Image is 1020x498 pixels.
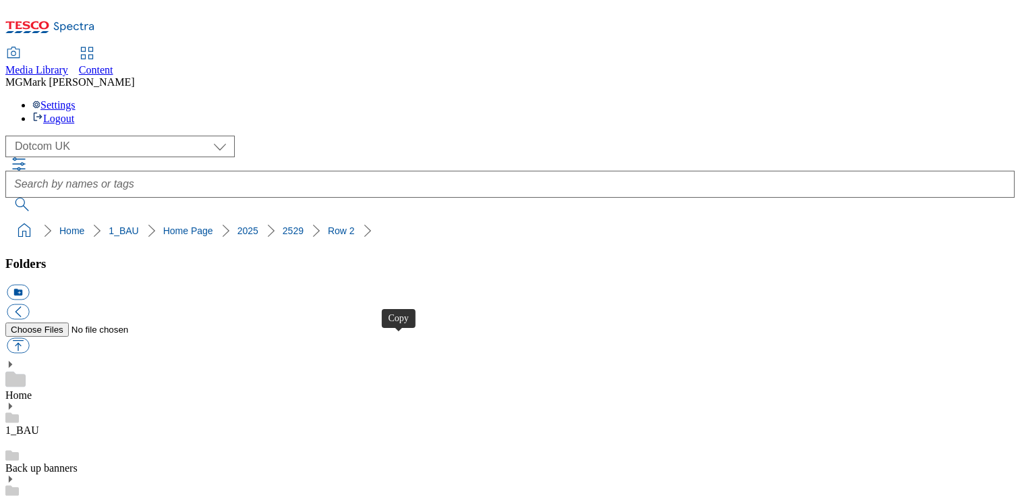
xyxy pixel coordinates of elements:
[5,48,68,76] a: Media Library
[79,64,113,76] span: Content
[5,462,78,474] a: Back up banners
[5,218,1015,244] nav: breadcrumb
[5,64,68,76] span: Media Library
[32,99,76,111] a: Settings
[109,225,138,236] a: 1_BAU
[79,48,113,76] a: Content
[283,225,304,236] a: 2529
[13,220,35,242] a: home
[163,225,213,236] a: Home Page
[32,113,74,124] a: Logout
[237,225,258,236] a: 2025
[5,424,39,436] a: 1_BAU
[5,256,1015,271] h3: Folders
[5,76,23,88] span: MG
[23,76,135,88] span: Mark [PERSON_NAME]
[5,171,1015,198] input: Search by names or tags
[5,389,32,401] a: Home
[59,225,84,236] a: Home
[328,225,355,236] a: Row 2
